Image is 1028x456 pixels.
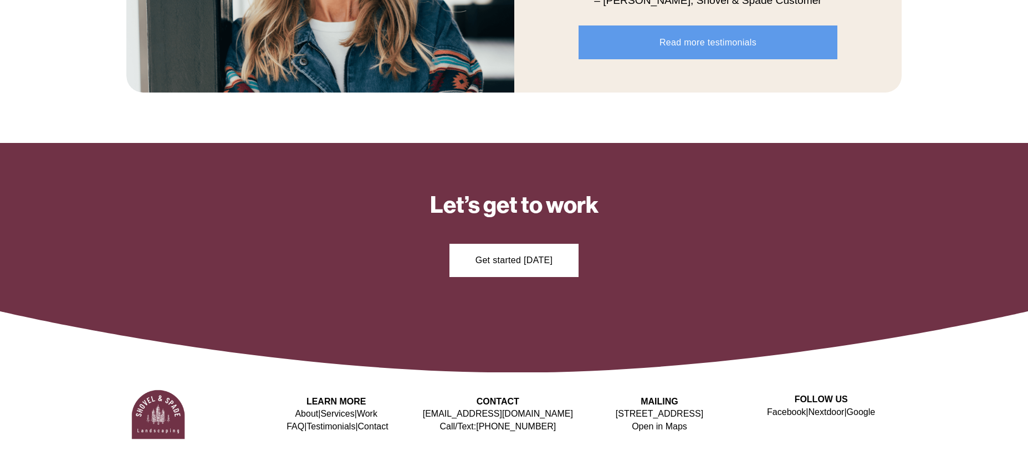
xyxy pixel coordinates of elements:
strong: CONTACT [477,397,519,406]
strong: LEARN MORE [306,397,366,406]
a: [EMAIL_ADDRESS][DOMAIN_NAME] [423,408,573,420]
a: Services [320,408,354,420]
a: Nextdoor [808,406,844,418]
a: Facebook [767,406,806,418]
p: [STREET_ADDRESS] [579,408,740,433]
a: FAQ [287,421,304,433]
strong: Let’s get to work [430,191,599,219]
p: | | | | [255,408,417,433]
a: Work [357,408,377,420]
a: Get started [DATE] [449,244,579,277]
p: Call/Text: [417,408,579,433]
a: About [295,408,318,420]
a: Read more testimonials [579,25,837,59]
a: Testimonials [306,421,355,433]
strong: FOLLOW US [795,394,848,404]
a: Contact [358,421,388,433]
strong: MAILING [641,397,678,406]
a: Google [847,406,876,418]
a: Open in Maps [632,421,687,433]
a: [PHONE_NUMBER] [476,421,556,433]
p: | | [740,406,902,418]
